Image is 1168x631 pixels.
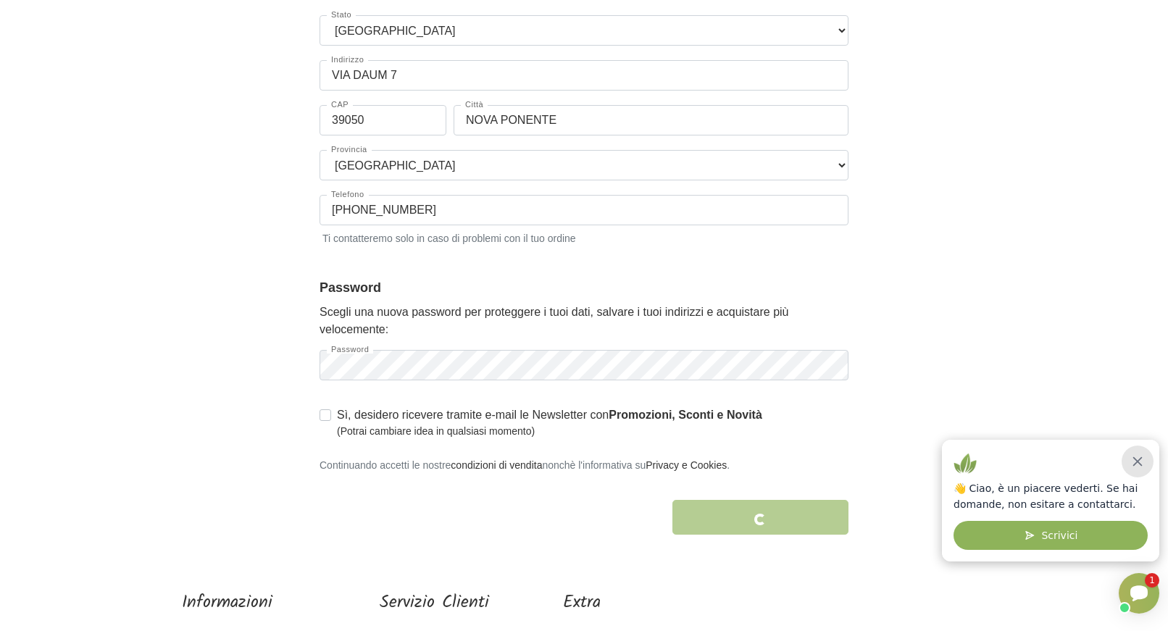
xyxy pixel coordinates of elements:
p: Scegli una nuova password per proteggere i tuoi dati, salvare i tuoi indirizzi e acquistare più v... [320,304,848,338]
input: CAP [320,105,446,135]
label: Sì, desidero ricevere tramite e-mail le Newsletter con [337,406,762,439]
label: Telefono [327,191,369,199]
input: Indirizzo [320,60,848,91]
label: Città [461,101,488,109]
a: Privacy e Cookies [646,459,727,471]
small: Ti contatteremo solo in caso di problemi con il tuo ordine [320,228,848,246]
a: condizioni di vendita [451,459,542,471]
h5: Servizio Clienti [380,593,489,614]
label: Stato [327,11,356,19]
strong: Promozioni, Sconti e Novità [609,409,762,421]
input: Città [454,105,848,135]
label: Password [327,346,373,354]
small: Continuando accetti le nostre nonchè l'informativa su . [320,459,730,471]
iframe: Smartsupp widget button [1119,573,1159,614]
label: Provincia [327,146,372,154]
small: (Potrai cambiare idea in qualsiasi momento) [337,424,762,439]
label: Indirizzo [327,56,368,64]
label: CAP [327,101,353,109]
legend: Password [320,278,848,298]
h5: Informazioni [182,593,305,614]
h5: Extra [563,593,659,614]
iframe: Smartsupp widget popup [942,440,1159,561]
input: Telefono [320,195,848,225]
